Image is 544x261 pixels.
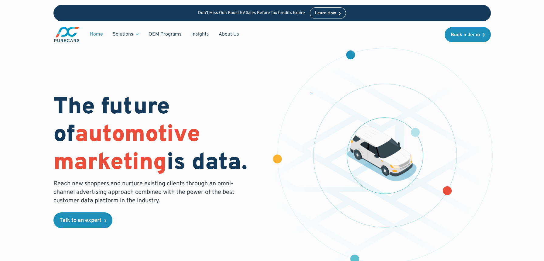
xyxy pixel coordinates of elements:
p: Reach new shoppers and nurture existing clients through an omni-channel advertising approach comb... [53,180,238,205]
a: main [53,26,80,43]
img: illustration of a vehicle [347,126,417,181]
div: Solutions [108,29,144,40]
div: Book a demo [451,33,480,37]
p: Don’t Miss Out: Boost EV Sales Before Tax Credits Expire [198,11,305,16]
a: Talk to an expert [53,212,112,228]
a: Learn How [310,7,346,19]
span: automotive marketing [53,121,200,177]
div: Talk to an expert [60,218,101,223]
h1: The future of is data. [53,94,265,177]
a: Insights [186,29,214,40]
img: purecars logo [53,26,80,43]
a: Book a demo [445,27,491,42]
a: Home [85,29,108,40]
div: Learn How [315,11,336,15]
div: Solutions [113,31,133,38]
img: chart showing monthly dealership revenue of $7m [310,92,313,95]
a: OEM Programs [144,29,186,40]
a: About Us [214,29,244,40]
